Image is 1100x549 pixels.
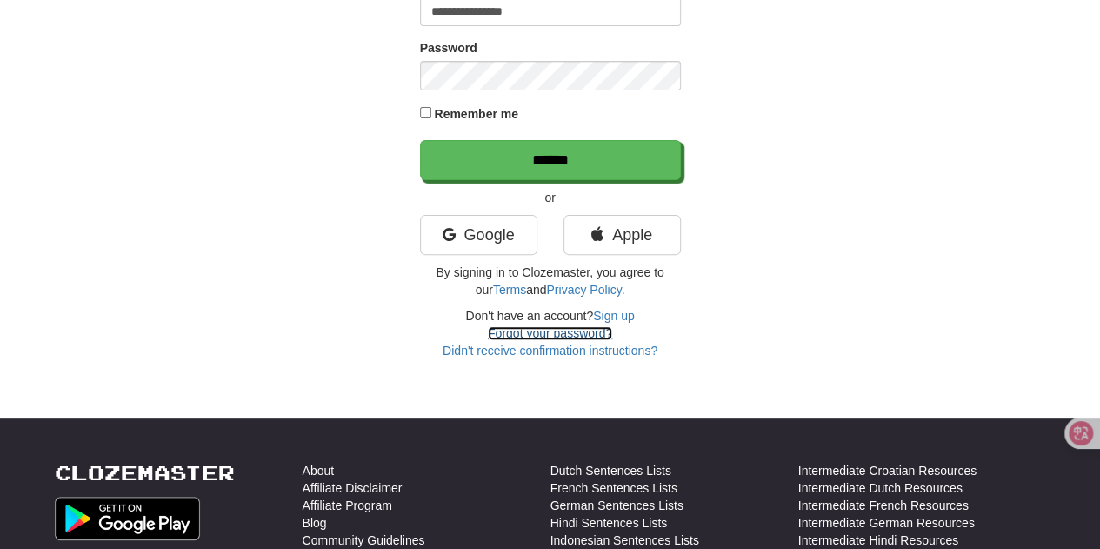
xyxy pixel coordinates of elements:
[303,532,425,549] a: Community Guidelines
[420,215,537,255] a: Google
[798,497,969,514] a: Intermediate French Resources
[550,479,677,497] a: French Sentences Lists
[55,497,201,540] img: Get it on Google Play
[550,532,699,549] a: Indonesian Sentences Lists
[420,264,681,298] p: By signing in to Clozemaster, you agree to our and .
[303,479,403,497] a: Affiliate Disclaimer
[798,479,963,497] a: Intermediate Dutch Resources
[493,283,526,297] a: Terms
[798,532,958,549] a: Intermediate Hindi Resources
[303,497,392,514] a: Affiliate Program
[303,514,327,532] a: Blog
[546,283,621,297] a: Privacy Policy
[488,326,612,340] a: Forgot your password?
[55,462,235,484] a: Clozemaster
[420,39,477,57] label: Password
[443,344,657,358] a: Didn't receive confirmation instructions?
[434,105,518,123] label: Remember me
[420,189,681,206] p: or
[303,462,335,479] a: About
[593,309,634,323] a: Sign up
[550,462,671,479] a: Dutch Sentences Lists
[420,307,681,359] div: Don't have an account?
[550,514,668,532] a: Hindi Sentences Lists
[798,462,977,479] a: Intermediate Croatian Resources
[798,514,975,532] a: Intermediate German Resources
[563,215,681,255] a: Apple
[550,497,683,514] a: German Sentences Lists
